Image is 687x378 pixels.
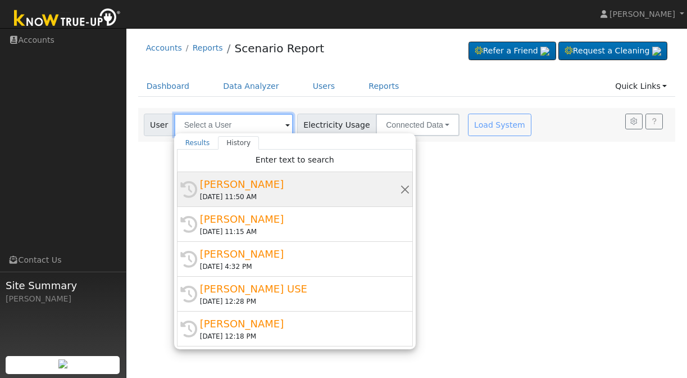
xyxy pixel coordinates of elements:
a: Scenario Report [234,42,324,55]
img: retrieve [540,47,549,56]
a: Accounts [146,43,182,52]
i: History [180,286,197,303]
a: Dashboard [138,76,198,97]
div: [PERSON_NAME] USE [200,281,400,296]
div: [DATE] 11:50 AM [200,192,400,202]
i: History [180,321,197,337]
div: [PERSON_NAME] [200,246,400,262]
div: [PERSON_NAME] [200,211,400,227]
a: Data Analyzer [215,76,288,97]
i: History [180,216,197,233]
a: Results [177,136,219,150]
button: Settings [625,114,643,129]
img: retrieve [652,47,661,56]
div: [PERSON_NAME] [200,177,400,192]
div: [DATE] 4:32 PM [200,262,400,272]
span: [PERSON_NAME] [609,10,675,19]
a: Reports [193,43,223,52]
span: User [144,114,175,136]
button: Remove this history [400,183,411,195]
div: [PERSON_NAME] [200,316,400,331]
span: Electricity Usage [297,114,376,136]
div: [PERSON_NAME] [6,293,120,305]
i: History [180,251,197,268]
div: [DATE] 12:18 PM [200,331,400,341]
a: Users [304,76,344,97]
img: retrieve [58,359,67,368]
button: Connected Data [376,114,459,136]
span: Site Summary [6,278,120,293]
a: Refer a Friend [468,42,556,61]
img: Know True-Up [8,6,126,31]
i: History [180,181,197,198]
a: Request a Cleaning [558,42,667,61]
span: Enter text to search [256,155,334,164]
div: [DATE] 11:15 AM [200,227,400,237]
a: Quick Links [607,76,675,97]
input: Select a User [174,114,293,136]
a: History [218,136,259,150]
a: Reports [360,76,407,97]
a: Help Link [645,114,663,129]
div: [DATE] 12:28 PM [200,296,400,307]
